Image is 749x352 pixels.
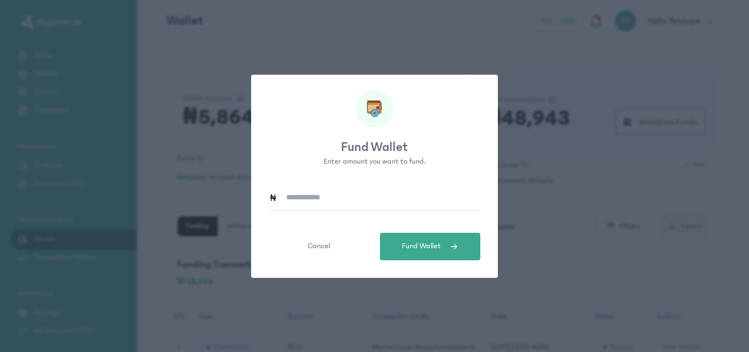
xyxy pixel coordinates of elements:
[380,233,480,260] button: Fund Wallet
[402,241,441,252] span: Fund Wallet
[308,241,330,252] span: Cancel
[251,156,498,167] p: Enter amount you want to fund.
[251,138,498,156] p: Fund Wallet
[269,233,369,260] button: Cancel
